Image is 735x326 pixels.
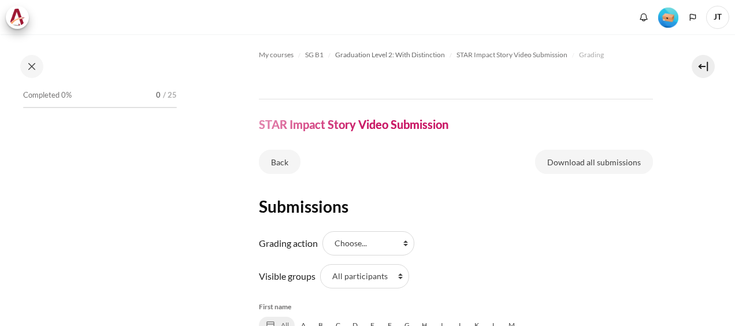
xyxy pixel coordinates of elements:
div: Show notification window with no new notifications [635,9,652,26]
span: STAR Impact Story Video Submission [456,50,567,60]
div: Level #1 [658,6,678,28]
span: Grading [579,50,604,60]
img: Level #1 [658,8,678,28]
h2: Submissions [259,196,653,217]
span: 0 [156,90,161,101]
img: Architeck [9,9,25,26]
h4: STAR Impact Story Video Submission [259,117,448,132]
a: User menu [706,6,729,29]
span: Completed 0% [23,90,72,101]
a: Graduation Level 2: With Distinction [335,48,445,62]
label: Visible groups [259,269,315,283]
a: Completed 0% 0 / 25 [23,87,177,120]
nav: Navigation bar [259,46,653,64]
a: STAR Impact Story Video Submission [456,48,567,62]
span: / 25 [163,90,177,101]
a: My courses [259,48,294,62]
span: SG B1 [305,50,324,60]
a: Download all submissions [535,150,653,174]
span: JT [706,6,729,29]
a: Grading [579,48,604,62]
span: My courses [259,50,294,60]
h5: First name [259,302,653,312]
a: SG B1 [305,48,324,62]
label: Grading action [259,236,318,250]
a: Architeck Architeck [6,6,35,29]
a: Level #1 [654,6,683,28]
a: Back [259,150,300,174]
button: Languages [684,9,701,26]
span: Graduation Level 2: With Distinction [335,50,445,60]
